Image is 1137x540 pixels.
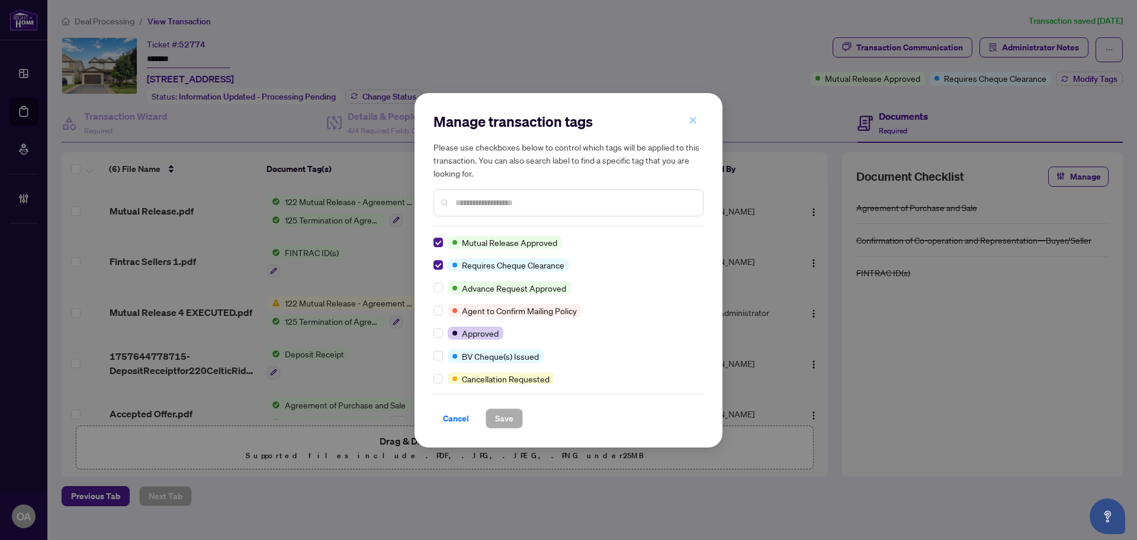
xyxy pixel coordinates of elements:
span: Cancel [443,409,469,428]
span: Cancellation Requested [462,372,550,385]
span: close [689,116,697,124]
span: Mutual Release Approved [462,236,557,249]
span: Agent to Confirm Mailing Policy [462,304,577,317]
span: BV Cheque(s) Issued [462,350,539,363]
span: Approved [462,327,499,340]
button: Cancel [433,408,478,429]
span: Advance Request Approved [462,282,566,295]
button: Open asap [1090,499,1125,534]
h5: Please use checkboxes below to control which tags will be applied to this transaction. You can al... [433,140,704,180]
h2: Manage transaction tags [433,112,704,131]
button: Save [486,408,523,429]
span: Requires Cheque Clearance [462,258,564,271]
